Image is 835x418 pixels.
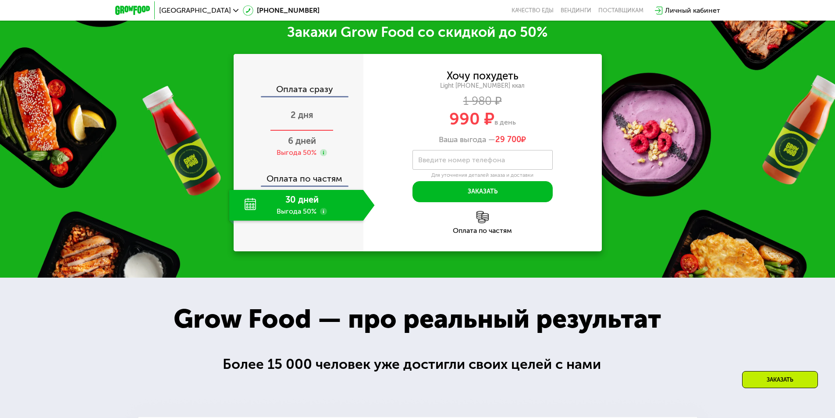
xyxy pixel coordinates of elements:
[418,157,505,162] label: Введите номер телефона
[243,5,320,16] a: [PHONE_NUMBER]
[363,82,602,90] div: Light [PHONE_NUMBER] ккал
[495,135,521,144] span: 29 700
[363,227,602,234] div: Оплата по частям
[561,7,591,14] a: Вендинги
[154,299,680,339] div: Grow Food — про реальный результат
[449,109,494,129] span: 990 ₽
[494,118,516,126] span: в день
[235,85,363,96] div: Оплата сразу
[412,181,553,202] button: Заказать
[742,371,818,388] div: Заказать
[495,135,526,145] span: ₽
[363,135,602,145] div: Ваша выгода —
[598,7,643,14] div: поставщикам
[412,172,553,179] div: Для уточнения деталей заказа и доставки
[288,136,316,146] span: 6 дней
[277,148,316,157] div: Выгода 50%
[223,354,612,375] div: Более 15 000 человек уже достигли своих целей с нами
[447,71,519,81] div: Хочу похудеть
[363,96,602,106] div: 1 980 ₽
[159,7,231,14] span: [GEOGRAPHIC_DATA]
[512,7,554,14] a: Качество еды
[665,5,720,16] div: Личный кабинет
[291,110,313,120] span: 2 дня
[235,165,363,186] div: Оплата по частям
[476,211,489,223] img: l6xcnZfty9opOoJh.png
